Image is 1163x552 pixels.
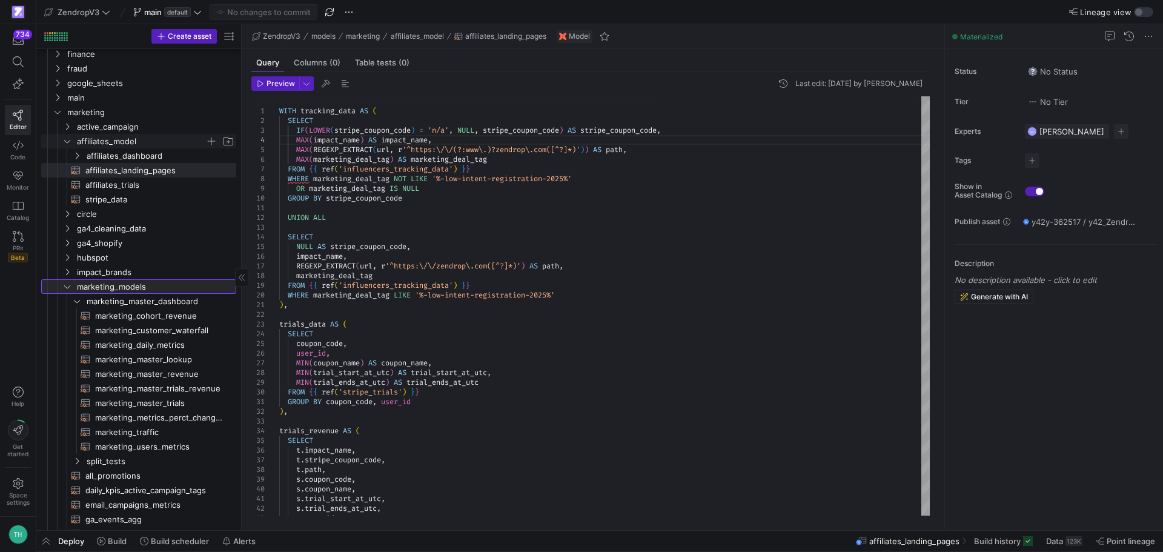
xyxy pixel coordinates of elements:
span: Data [1046,536,1063,546]
button: marketing [343,29,383,44]
span: affiliates_model [391,32,444,41]
span: main [144,7,162,17]
span: marketing_customer_waterfall​​​​​​​​​​ [95,324,222,338]
span: fraud [67,62,234,76]
span: active_campaign [77,120,234,134]
span: ga_events_agg​​​​​​​​​​ [85,513,222,527]
div: 8 [251,174,265,184]
span: AS [317,242,326,251]
span: MAX [296,155,309,164]
span: ( [373,106,377,116]
span: NULL [457,125,474,135]
span: MIN [296,358,309,368]
span: Publish asset [955,218,1000,226]
button: 734 [5,29,31,51]
a: Catalog [5,196,31,226]
a: marketing_customer_waterfall​​​​​​​​​​ [41,323,236,338]
span: '^https:\/\/zendrop\.com([^?]*)' [385,261,521,271]
button: No statusNo Status [1025,64,1081,79]
span: marketing_deal_tag [296,271,373,281]
span: ga4_cleaning_data [77,222,234,236]
span: GROUP [288,193,309,203]
span: path [606,145,623,155]
button: maindefault [130,4,205,20]
button: Getstarted [5,415,31,462]
span: main [67,91,234,105]
div: Press SPACE to select this row. [41,105,236,119]
span: Generate with AI [971,293,1028,301]
div: Press SPACE to select this row. [41,323,236,338]
span: ) [360,358,364,368]
button: Data123K [1041,531,1088,551]
div: 6 [251,155,265,164]
div: 18 [251,271,265,281]
span: ( [334,164,339,174]
span: Status [955,67,1015,76]
span: impact_brands [77,265,234,279]
button: Build scheduler [134,531,214,551]
button: TH [5,522,31,547]
div: 16 [251,251,265,261]
span: Catalog [7,214,29,221]
a: Code [5,135,31,165]
span: '%-low-intent-registration-2025%' [415,290,555,300]
span: PRs [13,244,23,251]
span: stripe_data​​​​​​​​​​ [85,193,222,207]
span: marketing_models [77,280,234,294]
span: hubspot [77,251,234,265]
span: AS [330,319,339,329]
span: } [462,164,466,174]
button: ZendropV3 [41,4,113,20]
span: , [373,261,377,271]
span: NULL [402,184,419,193]
a: marketing_master_trials​​​​​​​​​​ [41,396,236,410]
span: url [377,145,389,155]
span: Table tests [355,59,409,67]
a: email_campaigns_metrics​​​​​​​​​​ [41,497,236,512]
div: Press SPACE to select this row. [41,90,236,105]
span: ( [309,135,313,145]
span: (0) [330,59,340,67]
span: Preview [267,79,295,88]
span: , [343,251,347,261]
a: marketing_traffic​​​​​​​​​​ [41,425,236,439]
span: Build [108,536,127,546]
span: , [657,125,661,135]
span: affiliates_model [77,135,205,148]
span: LIKE [394,290,411,300]
span: Experts [955,127,1015,136]
span: affiliates_dashboard [87,149,234,163]
span: marketing [346,32,380,41]
div: 123K [1065,536,1082,546]
span: ref [322,164,334,174]
span: Model [569,32,590,41]
span: ) [389,155,394,164]
span: ( [309,358,313,368]
span: UNION [288,213,309,222]
span: ga4_shopify [77,236,234,250]
span: FROM [288,164,305,174]
a: Spacesettings [5,473,31,511]
span: r [398,145,402,155]
span: WHERE [288,290,309,300]
a: affiliates_trials​​​​​​​​​​ [41,178,236,192]
span: ALL [313,213,326,222]
p: No description available - click to edit [955,275,1158,285]
span: google_sheets [67,76,234,90]
div: Press SPACE to select this row. [41,236,236,250]
div: 21 [251,300,265,310]
span: marketing_deal_tag [313,290,389,300]
span: affiliates_trials​​​​​​​​​​ [85,178,222,192]
span: Query [256,59,279,67]
span: marketing_users_metrics​​​​​​​​​​ [95,440,222,454]
img: No tier [1028,97,1038,107]
span: Lineage view [1080,7,1132,17]
span: r [381,261,385,271]
span: 'influencers_tracking_data' [339,281,453,290]
span: impact_name [381,135,428,145]
span: ) [411,125,415,135]
a: ga_events_agg​​​​​​​​​​ [41,512,236,527]
div: Press SPACE to select this row. [41,192,236,207]
span: tracking_data [300,106,356,116]
button: Point lineage [1090,531,1161,551]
